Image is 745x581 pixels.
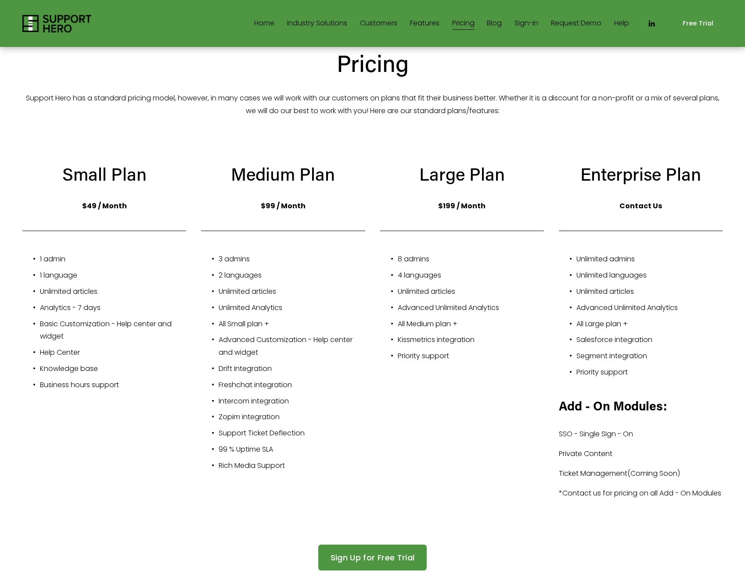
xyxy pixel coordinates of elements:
[576,318,723,331] p: All Large plan +
[673,14,723,34] a: Free Trial
[487,17,502,31] a: Blog
[22,15,91,32] img: Support Hero
[576,285,723,298] p: Unlimited articles
[398,334,544,346] p: Kissmetrics integration
[559,448,723,460] p: Private Content
[438,201,486,211] strong: $199 / Month
[287,17,347,31] a: folder dropdown
[576,350,723,363] p: Segment integration
[40,363,186,375] p: Knowledge base
[576,269,723,282] p: Unlimited languages
[40,285,186,298] p: Unlimited articles
[398,253,544,266] p: 8 admins
[398,269,544,282] p: 4 languages
[398,350,544,363] p: Priority support
[261,201,306,211] strong: $99 / Month
[559,162,723,186] h3: Enterprise Plan
[380,162,544,186] h3: Large Plan
[40,346,186,359] p: Help Center
[559,467,723,480] p: Ticket Management(Coming Soon)
[647,19,656,28] a: LinkedIn
[82,201,127,211] strong: $49 / Month
[398,285,544,298] p: Unlimited articles
[219,460,365,472] p: Rich Media Support
[398,302,544,314] p: Advanced Unlimited Analytics
[22,162,186,186] h3: Small Plan
[614,17,629,31] a: Help
[576,253,723,266] p: Unlimited admins
[219,302,365,314] p: Unlimited Analytics
[576,334,723,346] p: Salesforce integration
[452,17,475,31] a: Pricing
[576,302,723,314] p: Advanced Unlimited Analytics
[551,17,601,31] a: Request Demo
[40,379,186,392] p: Business hours support
[219,269,365,282] p: 2 languages
[576,366,723,379] p: Priority support
[201,162,365,186] h3: Medium Plan
[40,318,186,343] p: Basic Customization - Help center and widget
[559,428,723,441] p: SSO - Single SIgn - On
[219,395,365,408] p: Intercom integration
[254,17,274,31] a: Home
[219,411,365,424] p: Zopim integration
[219,443,365,456] p: 99 % Uptime SLA
[410,17,439,31] a: Features
[360,17,397,31] a: Customers
[318,545,426,570] a: Sign Up for Free Trial
[40,253,186,266] p: 1 admin
[40,302,186,314] p: Analytics - 7 days
[398,318,544,331] p: All Medium plan +
[219,427,365,440] p: Support Ticket Deflection
[515,17,538,31] a: Sign-in
[219,379,365,392] p: Freshchat integration
[219,363,365,375] p: Drift Integration
[219,334,365,359] p: Advanced Customization - Help center and widget
[619,201,662,211] strong: Contact Us
[287,17,347,30] span: Industry Solutions
[22,92,723,118] p: Support Hero has a standard pricing model, however, in many cases we will work with our customers...
[219,318,365,331] p: All Small plan +
[559,397,667,414] strong: Add - On Modules:
[219,253,365,266] p: 3 admins
[40,269,186,282] p: 1 language
[219,285,365,298] p: Unlimited articles
[22,48,723,78] h2: Pricing
[559,487,723,500] p: *Contact us for pricing on all Add - On Modules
